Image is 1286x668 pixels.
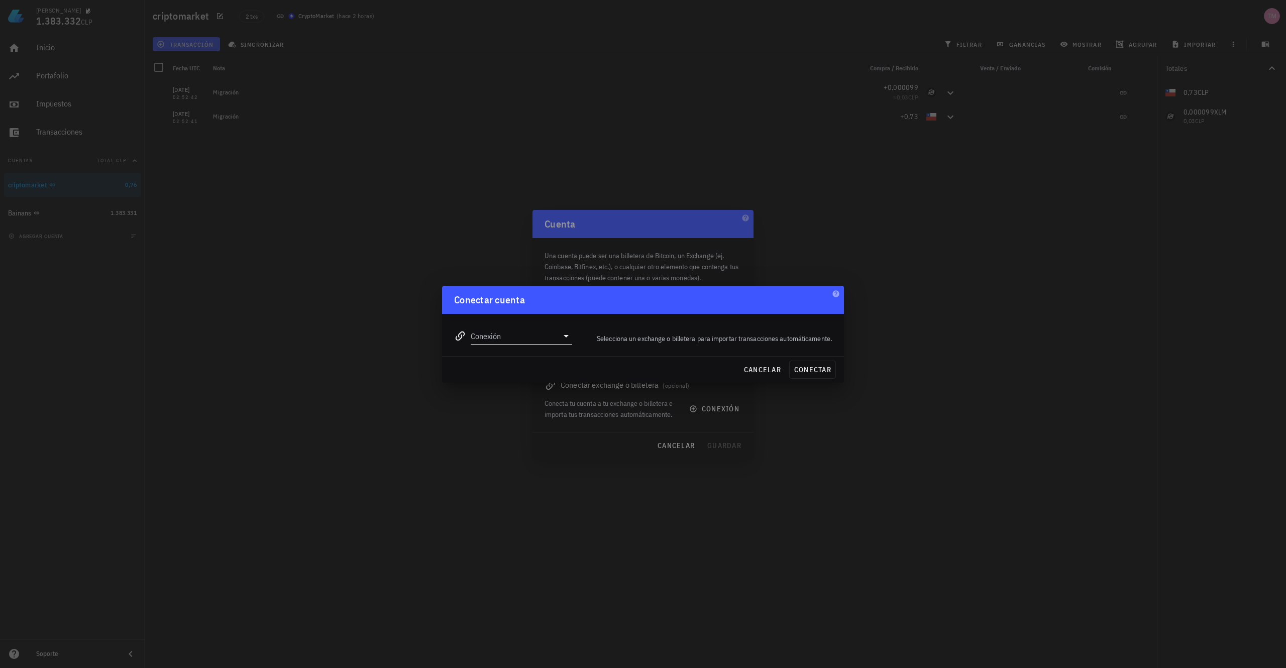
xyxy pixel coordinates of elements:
[454,292,525,308] div: Conectar cuenta
[743,365,781,374] span: cancelar
[578,327,838,350] div: Selecciona un exchange o billetera para importar transacciones automáticamente.
[789,361,836,379] button: conectar
[739,361,785,379] button: cancelar
[794,365,831,374] span: conectar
